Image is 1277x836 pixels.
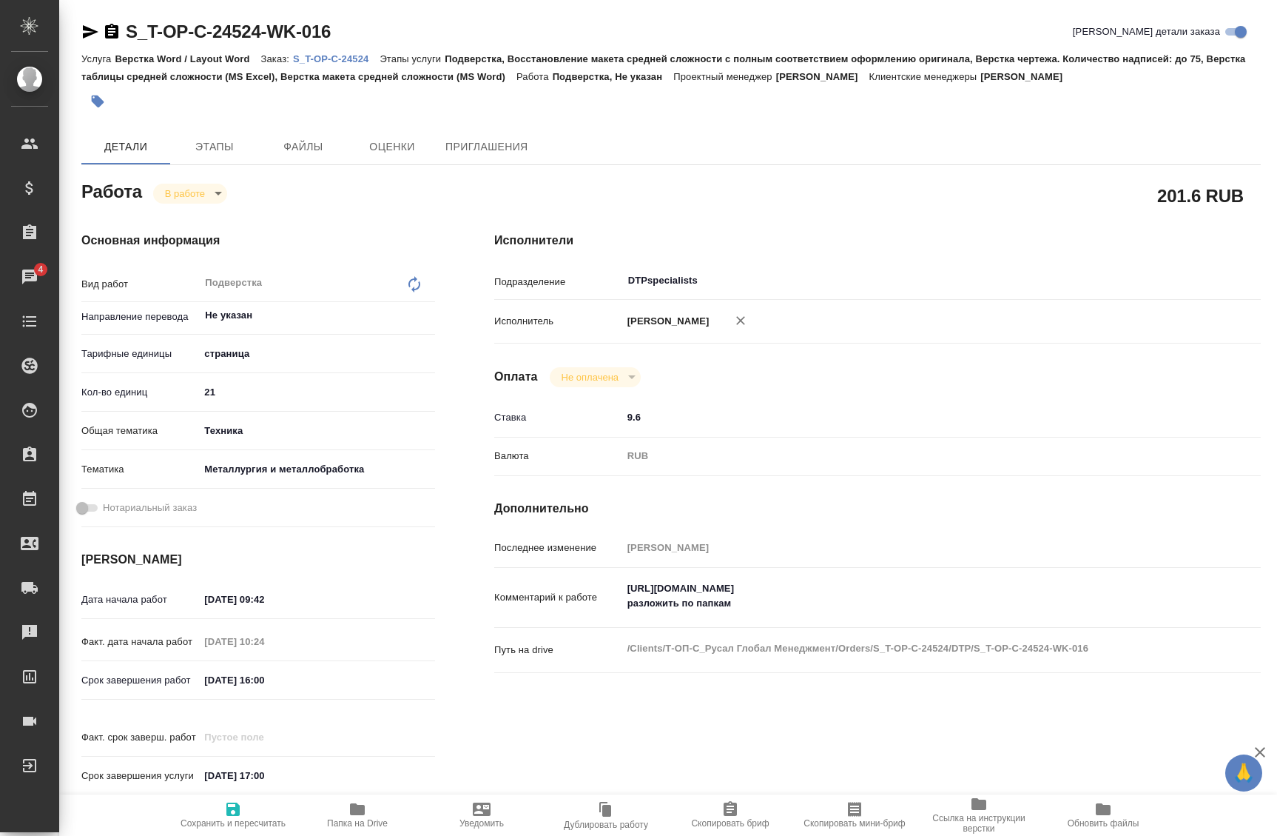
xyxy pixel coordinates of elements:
p: Тарифные единицы [81,347,199,361]
p: Клиентские менеджеры [869,71,981,82]
button: Ссылка на инструкции верстки [917,795,1041,836]
button: Скопировать бриф [668,795,792,836]
span: Оценки [357,138,428,156]
div: В работе [550,367,641,387]
p: Направление перевода [81,310,199,324]
button: Скопировать ссылку для ЯМессенджера [81,23,99,41]
span: Нотариальный заказ [103,501,197,515]
button: Папка на Drive [295,795,420,836]
button: Уведомить [420,795,544,836]
input: ✎ Введи что-нибудь [622,407,1197,428]
button: Дублировать работу [544,795,668,836]
p: Ставка [494,410,622,425]
p: Последнее изменение [494,541,622,555]
button: 🙏 [1225,755,1262,792]
p: Исполнитель [494,314,622,329]
input: ✎ Введи что-нибудь [199,669,328,691]
h4: Основная информация [81,232,435,250]
p: Подразделение [494,275,622,290]
span: Ссылка на инструкции верстки [926,813,1032,834]
a: 4 [4,258,55,295]
p: Общая тематика [81,424,199,438]
input: ✎ Введи что-нибудь [199,381,435,403]
span: Обновить файлы [1068,818,1139,829]
p: Тематика [81,462,199,477]
input: ✎ Введи что-нибудь [199,765,328,786]
a: S_T-OP-C-24524-WK-016 [126,21,331,41]
p: Вид работ [81,277,199,292]
span: Сохранить и пересчитать [181,818,286,829]
p: Работа [516,71,553,82]
input: Пустое поле [199,631,328,652]
h4: [PERSON_NAME] [81,551,435,569]
h2: Работа [81,177,142,204]
p: Кол-во единиц [81,385,199,400]
button: Open [427,314,430,317]
p: Верстка Word / Layout Word [115,53,260,64]
p: Этапы услуги [380,53,445,64]
p: Срок завершения услуги [81,769,199,783]
h4: Оплата [494,368,538,386]
p: Комментарий к работе [494,590,622,605]
a: S_T-OP-C-24524 [293,52,380,64]
p: Валюта [494,449,622,464]
input: ✎ Введи что-нибудь [199,589,328,610]
div: Металлургия и металлобработка [199,457,435,482]
input: Пустое поле [199,726,328,748]
span: Уведомить [459,818,504,829]
span: Папка на Drive [327,818,388,829]
button: Скопировать мини-бриф [792,795,917,836]
p: Факт. дата начала работ [81,635,199,649]
p: Услуга [81,53,115,64]
span: 4 [29,262,52,277]
div: RUB [622,444,1197,469]
span: [PERSON_NAME] детали заказа [1073,24,1220,39]
span: Этапы [179,138,250,156]
button: Удалить исполнителя [724,304,757,337]
div: В работе [153,184,227,204]
h2: 201.6 RUB [1157,183,1244,208]
button: Скопировать ссылку [103,23,121,41]
span: 🙏 [1231,758,1256,789]
p: Дата начала работ [81,592,199,607]
p: Подверстка, Не указан [553,71,674,82]
button: Сохранить и пересчитать [171,795,295,836]
p: Срок завершения работ [81,673,199,688]
p: Проектный менеджер [673,71,775,82]
span: Дублировать работу [564,820,648,830]
textarea: /Clients/Т-ОП-С_Русал Глобал Менеджмент/Orders/S_T-OP-C-24524/DTP/S_T-OP-C-24524-WK-016 [622,636,1197,661]
h4: Дополнительно [494,500,1261,518]
span: Файлы [268,138,339,156]
h4: Исполнители [494,232,1261,250]
p: Факт. срок заверш. работ [81,730,199,745]
p: Подверстка, Восстановление макета средней сложности с полным соответствием оформлению оригинала, ... [81,53,1246,82]
p: Путь на drive [494,643,622,658]
button: Обновить файлы [1041,795,1165,836]
span: Скопировать мини-бриф [803,818,905,829]
button: Не оплачена [557,371,623,384]
button: В работе [161,187,209,200]
button: Open [1189,279,1192,282]
div: Техника [199,418,435,444]
p: [PERSON_NAME] [776,71,869,82]
p: [PERSON_NAME] [980,71,1074,82]
span: Скопировать бриф [691,818,769,829]
p: [PERSON_NAME] [622,314,710,329]
p: Заказ: [261,53,293,64]
textarea: [URL][DOMAIN_NAME] разложить по папкам [622,576,1197,616]
span: Приглашения [445,138,528,156]
button: Добавить тэг [81,85,114,118]
span: Детали [90,138,161,156]
input: Пустое поле [622,537,1197,558]
div: страница [199,341,435,367]
p: S_T-OP-C-24524 [293,53,380,64]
